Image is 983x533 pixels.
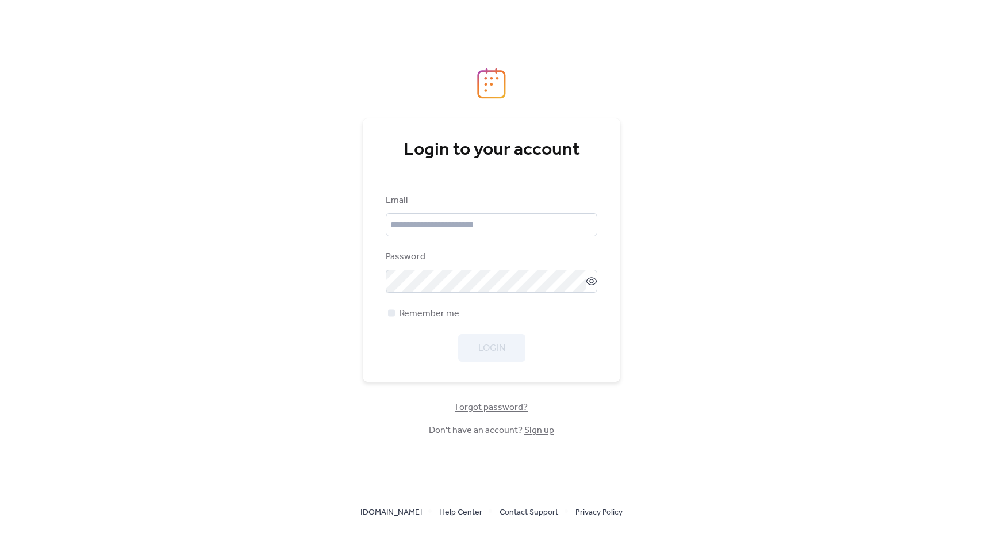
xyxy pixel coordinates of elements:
a: Privacy Policy [575,505,623,519]
span: Don't have an account? [429,424,554,438]
a: Forgot password? [455,404,528,411]
img: logo [477,68,506,99]
span: Remember me [400,307,459,321]
span: Forgot password? [455,401,528,415]
div: Login to your account [386,139,597,162]
div: Password [386,250,595,264]
span: [DOMAIN_NAME] [360,506,422,520]
a: [DOMAIN_NAME] [360,505,422,519]
a: Help Center [439,505,482,519]
span: Contact Support [500,506,558,520]
div: Email [386,194,595,208]
a: Sign up [524,421,554,439]
span: Privacy Policy [575,506,623,520]
span: Help Center [439,506,482,520]
a: Contact Support [500,505,558,519]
